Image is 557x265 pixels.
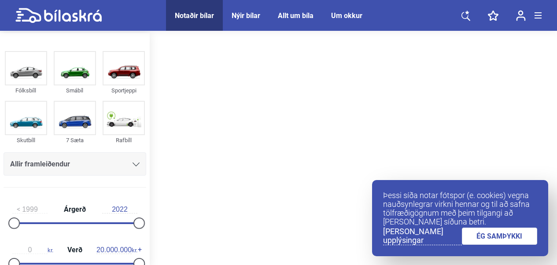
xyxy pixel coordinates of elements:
[5,85,47,96] div: Fólksbíll
[96,246,137,254] span: kr.
[516,10,526,21] img: user-login.svg
[331,11,362,20] a: Um okkur
[278,11,314,20] a: Allt um bíla
[175,11,214,20] a: Notaðir bílar
[5,135,47,145] div: Skutbíll
[65,247,85,254] span: Verð
[232,11,260,20] a: Nýir bílar
[103,135,145,145] div: Rafbíll
[383,227,462,245] a: [PERSON_NAME] upplýsingar
[54,135,96,145] div: 7 Sæta
[12,246,53,254] span: kr.
[10,158,70,170] span: Allir framleiðendur
[103,85,145,96] div: Sportjeppi
[54,85,96,96] div: Smábíl
[383,191,537,226] p: Þessi síða notar fótspor (e. cookies) vegna nauðsynlegrar virkni hennar og til að safna tölfræðig...
[462,228,538,245] a: ÉG SAMÞYKKI
[62,206,88,213] span: Árgerð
